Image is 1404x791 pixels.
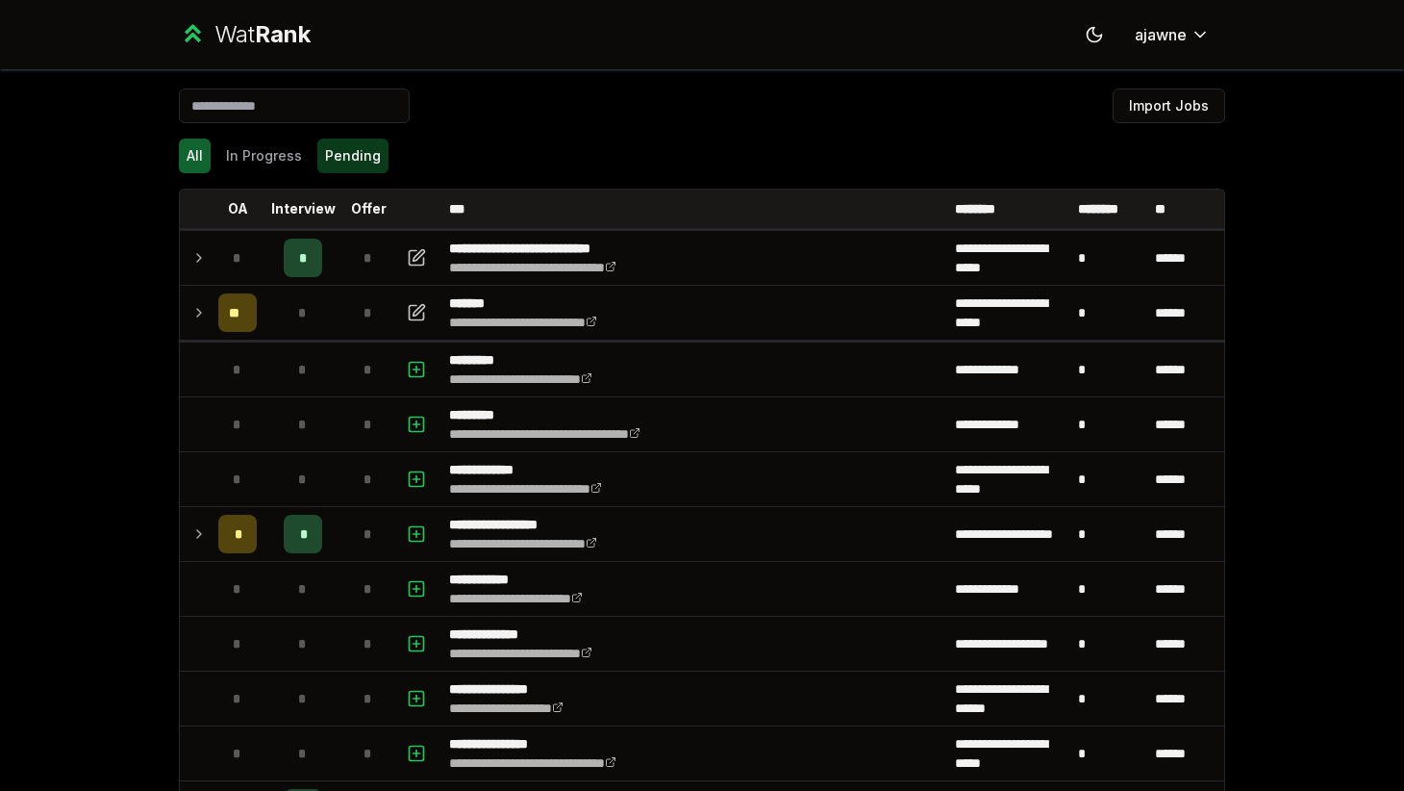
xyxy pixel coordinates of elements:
span: ajawne [1135,23,1187,46]
button: All [179,139,211,173]
button: Import Jobs [1113,89,1225,123]
span: Rank [255,20,311,48]
button: In Progress [218,139,310,173]
button: ajawne [1119,17,1225,52]
div: Wat [214,19,311,50]
a: WatRank [179,19,311,50]
button: Pending [317,139,389,173]
p: OA [228,199,248,218]
p: Offer [351,199,387,218]
p: Interview [271,199,336,218]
